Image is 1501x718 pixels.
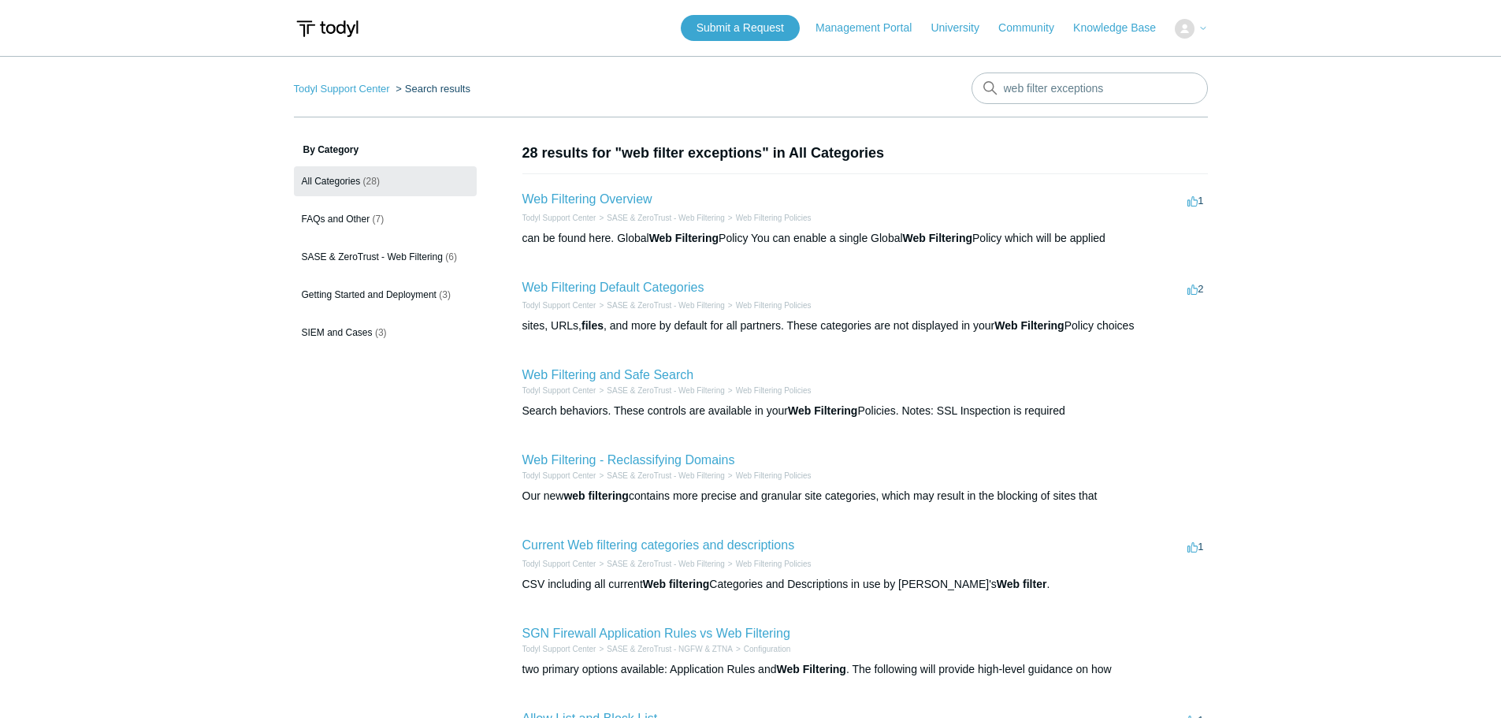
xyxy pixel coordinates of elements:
[733,643,790,655] li: Configuration
[294,83,393,95] li: Todyl Support Center
[1187,283,1203,295] span: 2
[522,230,1208,247] div: can be found here. Global Policy You can enable a single Global Policy which will be applied
[997,578,1020,590] em: Web
[522,301,596,310] a: Todyl Support Center
[445,251,457,262] span: (6)
[649,232,672,244] em: Web
[816,20,927,36] a: Management Portal
[929,232,972,244] em: Filtering
[776,663,799,675] em: Web
[1073,20,1172,36] a: Knowledge Base
[998,20,1070,36] a: Community
[522,560,596,568] a: Todyl Support Center
[294,166,477,196] a: All Categories (28)
[522,214,596,222] a: Todyl Support Center
[1187,195,1203,206] span: 1
[302,176,361,187] span: All Categories
[439,289,451,300] span: (3)
[302,289,437,300] span: Getting Started and Deployment
[522,470,596,482] li: Todyl Support Center
[522,299,596,311] li: Todyl Support Center
[596,558,724,570] li: SASE & ZeroTrust - Web Filtering
[522,471,596,480] a: Todyl Support Center
[294,14,361,43] img: Todyl Support Center Help Center home page
[522,488,1208,504] div: Our new contains more precise and granular site categories, which may result in the blocking of s...
[607,560,725,568] a: SASE & ZeroTrust - Web Filtering
[522,368,694,381] a: Web Filtering and Safe Search
[375,327,387,338] span: (3)
[522,538,795,552] a: Current Web filtering categories and descriptions
[669,578,709,590] em: filtering
[736,386,812,395] a: Web Filtering Policies
[736,471,812,480] a: Web Filtering Policies
[563,489,585,502] em: web
[596,299,724,311] li: SASE & ZeroTrust - Web Filtering
[725,558,812,570] li: Web Filtering Policies
[725,299,812,311] li: Web Filtering Policies
[994,319,1017,332] em: Web
[596,385,724,396] li: SASE & ZeroTrust - Web Filtering
[522,576,1208,593] div: CSV including all current Categories and Descriptions in use by [PERSON_NAME]'s .
[581,319,604,332] em: files
[972,73,1208,104] input: Search
[607,214,725,222] a: SASE & ZeroTrust - Web Filtering
[522,143,1208,164] h1: 28 results for "web filter exceptions" in All Categories
[788,404,811,417] em: Web
[1187,541,1203,552] span: 1
[1020,319,1064,332] em: Filtering
[643,578,666,590] em: Web
[294,318,477,348] a: SIEM and Cases (3)
[302,214,370,225] span: FAQs and Other
[522,281,704,294] a: Web Filtering Default Categories
[736,214,812,222] a: Web Filtering Policies
[596,212,724,224] li: SASE & ZeroTrust - Web Filtering
[294,204,477,234] a: FAQs and Other (7)
[596,643,733,655] li: SASE & ZeroTrust - NGFW & ZTNA
[522,192,652,206] a: Web Filtering Overview
[294,280,477,310] a: Getting Started and Deployment (3)
[803,663,846,675] em: Filtering
[522,385,596,396] li: Todyl Support Center
[736,301,812,310] a: Web Filtering Policies
[607,386,725,395] a: SASE & ZeroTrust - Web Filtering
[607,471,725,480] a: SASE & ZeroTrust - Web Filtering
[522,453,735,467] a: Web Filtering - Reclassifying Domains
[522,627,790,640] a: SGN Firewall Application Rules vs Web Filtering
[736,560,812,568] a: Web Filtering Policies
[744,645,790,653] a: Configuration
[607,645,733,653] a: SASE & ZeroTrust - NGFW & ZTNA
[681,15,800,41] a: Submit a Request
[814,404,857,417] em: Filtering
[302,251,443,262] span: SASE & ZeroTrust - Web Filtering
[302,327,373,338] span: SIEM and Cases
[522,643,596,655] li: Todyl Support Center
[522,403,1208,419] div: Search behaviors. These controls are available in your Policies. Notes: SSL Inspection is required
[607,301,725,310] a: SASE & ZeroTrust - Web Filtering
[294,242,477,272] a: SASE & ZeroTrust - Web Filtering (6)
[1023,578,1046,590] em: filter
[903,232,926,244] em: Web
[522,558,596,570] li: Todyl Support Center
[522,212,596,224] li: Todyl Support Center
[589,489,629,502] em: filtering
[522,645,596,653] a: Todyl Support Center
[522,661,1208,678] div: two primary options available: Application Rules and . The following will provide high-level guid...
[392,83,470,95] li: Search results
[725,212,812,224] li: Web Filtering Policies
[596,470,724,482] li: SASE & ZeroTrust - Web Filtering
[522,386,596,395] a: Todyl Support Center
[294,83,390,95] a: Todyl Support Center
[931,20,994,36] a: University
[294,143,477,157] h3: By Category
[363,176,380,187] span: (28)
[522,318,1208,334] div: sites, URLs, , and more by default for all partners. These categories are not displayed in your P...
[675,232,719,244] em: Filtering
[725,470,812,482] li: Web Filtering Policies
[725,385,812,396] li: Web Filtering Policies
[373,214,385,225] span: (7)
